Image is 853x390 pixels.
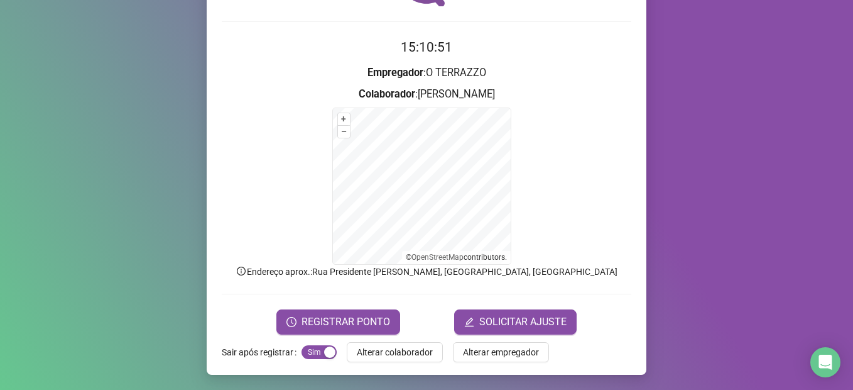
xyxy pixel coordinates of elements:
h3: : [PERSON_NAME] [222,86,631,103]
button: + [338,113,350,125]
span: REGISTRAR PONTO [302,315,390,330]
time: 15:10:51 [401,40,452,55]
div: Open Intercom Messenger [810,347,840,377]
button: editSOLICITAR AJUSTE [454,309,577,335]
strong: Colaborador [359,88,415,100]
button: – [338,126,350,138]
span: clock-circle [286,317,296,327]
h3: : O TERRAZZO [222,65,631,81]
span: SOLICITAR AJUSTE [479,315,567,330]
strong: Empregador [367,67,423,79]
a: OpenStreetMap [411,253,464,262]
button: Alterar colaborador [347,342,443,362]
span: Alterar colaborador [357,345,433,359]
span: edit [464,317,474,327]
span: info-circle [236,265,247,277]
li: © contributors. [406,253,507,262]
button: REGISTRAR PONTO [276,309,400,335]
button: Alterar empregador [453,342,549,362]
p: Endereço aprox. : Rua Presidente [PERSON_NAME], [GEOGRAPHIC_DATA], [GEOGRAPHIC_DATA] [222,265,631,279]
label: Sair após registrar [222,342,302,362]
span: Alterar empregador [463,345,539,359]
